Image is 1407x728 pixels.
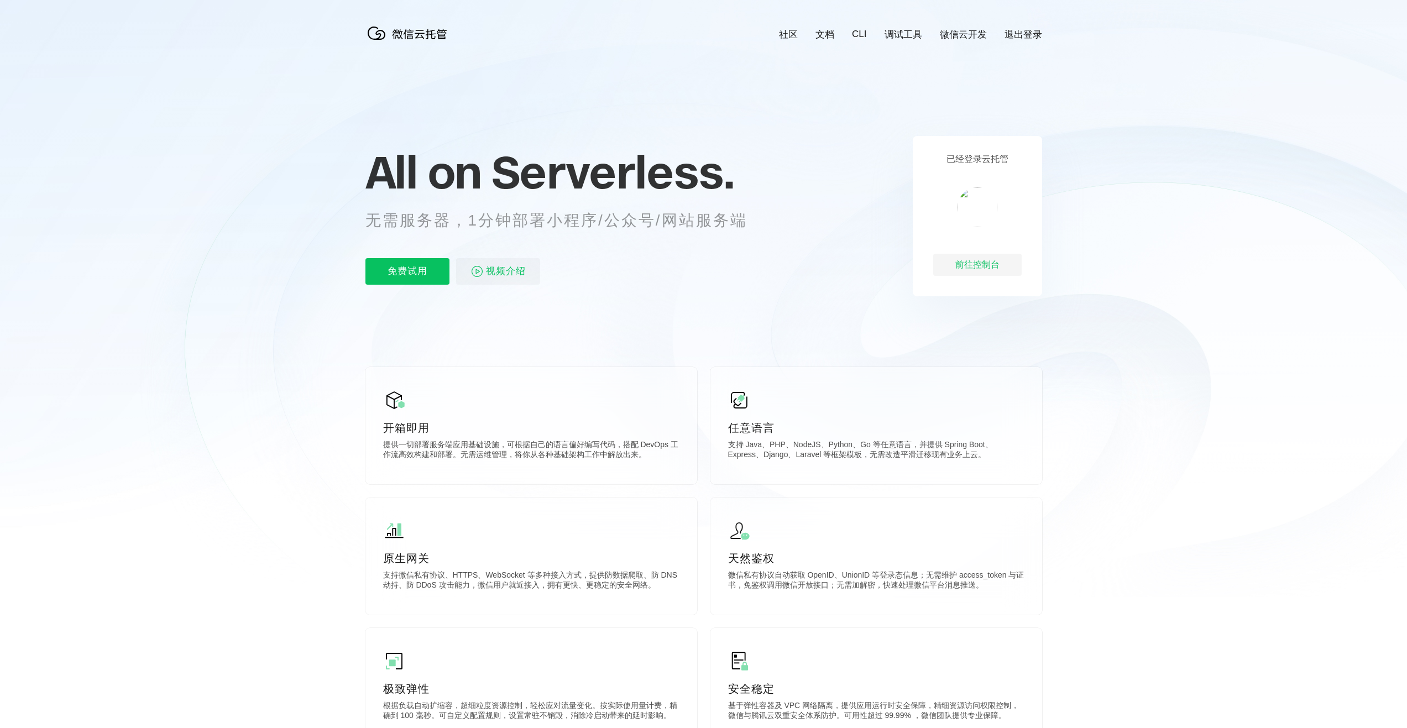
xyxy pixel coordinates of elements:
p: 已经登录云托管 [946,154,1008,165]
p: 无需服务器，1分钟部署小程序/公众号/网站服务端 [365,210,768,232]
a: 微信云开发 [940,28,987,41]
p: 安全稳定 [728,681,1024,696]
a: 社区 [779,28,798,41]
p: 基于弹性容器及 VPC 网络隔离，提供应用运行时安全保障，精细资源访问权限控制，微信与腾讯云双重安全体系防护。可用性超过 99.99% ，微信团队提供专业保障。 [728,701,1024,723]
span: All on [365,144,481,200]
img: video_play.svg [470,265,484,278]
div: 前往控制台 [933,254,1022,276]
a: 调试工具 [885,28,922,41]
p: 天然鉴权 [728,551,1024,566]
p: 支持微信私有协议、HTTPS、WebSocket 等多种接入方式，提供防数据爬取、防 DNS 劫持、防 DDoS 攻击能力，微信用户就近接入，拥有更快、更稳定的安全网络。 [383,570,679,593]
p: 支持 Java、PHP、NodeJS、Python、Go 等任意语言，并提供 Spring Boot、Express、Django、Laravel 等框架模板，无需改造平滑迁移现有业务上云。 [728,440,1024,462]
p: 开箱即用 [383,420,679,436]
a: 微信云托管 [365,36,454,46]
p: 免费试用 [365,258,449,285]
a: CLI [852,29,866,40]
span: 视频介绍 [486,258,526,285]
p: 原生网关 [383,551,679,566]
a: 文档 [815,28,834,41]
p: 极致弹性 [383,681,679,696]
p: 任意语言 [728,420,1024,436]
p: 微信私有协议自动获取 OpenID、UnionID 等登录态信息；无需维护 access_token 与证书，免鉴权调用微信开放接口；无需加解密，快速处理微信平台消息推送。 [728,570,1024,593]
p: 提供一切部署服务端应用基础设施，可根据自己的语言偏好编写代码，搭配 DevOps 工作流高效构建和部署。无需运维管理，将你从各种基础架构工作中解放出来。 [383,440,679,462]
a: 退出登录 [1005,28,1042,41]
img: 微信云托管 [365,22,454,44]
span: Serverless. [491,144,734,200]
p: 根据负载自动扩缩容，超细粒度资源控制，轻松应对流量变化。按实际使用量计费，精确到 100 毫秒。可自定义配置规则，设置常驻不销毁，消除冷启动带来的延时影响。 [383,701,679,723]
